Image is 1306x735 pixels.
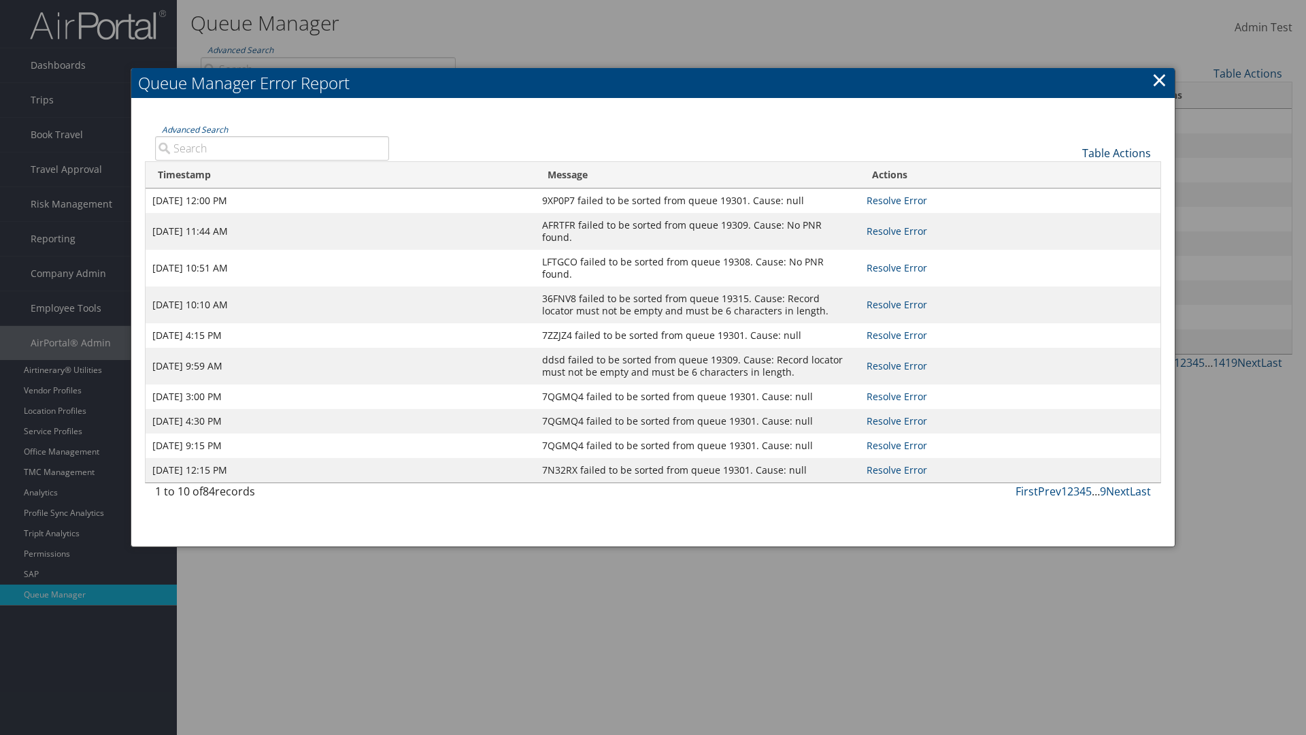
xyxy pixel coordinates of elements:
[867,414,927,427] a: Resolve Error
[146,409,535,434] td: [DATE] 4:30 PM
[867,439,927,452] a: Resolve Error
[1079,484,1086,499] a: 4
[867,359,927,372] a: Resolve Error
[535,250,860,287] td: LFTGCO failed to be sorted from queue 19308. Cause: No PNR found.
[146,323,535,348] td: [DATE] 4:15 PM
[1082,146,1151,161] a: Table Actions
[1073,484,1079,499] a: 3
[535,385,860,409] td: 7QGMQ4 failed to be sorted from queue 19301. Cause: null
[867,261,927,274] a: Resolve Error
[146,287,535,323] td: [DATE] 10:10 AM
[867,194,927,207] a: Resolve Error
[146,213,535,250] td: [DATE] 11:44 AM
[535,323,860,348] td: 7ZZJZ4 failed to be sorted from queue 19301. Cause: null
[867,463,927,476] a: Resolve Error
[867,225,927,238] a: Resolve Error
[1100,484,1106,499] a: 9
[146,162,535,189] th: Timestamp: activate to sort column ascending
[535,458,860,483] td: 7N32RX failed to be sorted from queue 19301. Cause: null
[867,298,927,311] a: Resolve Error
[155,136,389,161] input: Advanced Search
[146,348,535,385] td: [DATE] 9:59 AM
[1092,484,1100,499] span: …
[535,162,860,189] th: Message: activate to sort column ascending
[146,250,535,287] td: [DATE] 10:51 AM
[535,189,860,213] td: 9XP0P7 failed to be sorted from queue 19301. Cause: null
[146,385,535,409] td: [DATE] 3:00 PM
[1016,484,1038,499] a: First
[1038,484,1061,499] a: Prev
[146,189,535,213] td: [DATE] 12:00 PM
[535,287,860,323] td: 36FNV8 failed to be sorted from queue 19315. Cause: Record locator must not be empty and must be ...
[203,484,215,499] span: 84
[535,348,860,385] td: ddsd failed to be sorted from queue 19309. Cause: Record locator must not be empty and must be 6 ...
[1061,484,1067,499] a: 1
[535,213,860,250] td: AFRTFR failed to be sorted from queue 19309. Cause: No PNR found.
[860,162,1160,189] th: Actions
[535,409,860,434] td: 7QGMQ4 failed to be sorted from queue 19301. Cause: null
[1067,484,1073,499] a: 2
[1130,484,1151,499] a: Last
[162,124,228,135] a: Advanced Search
[1152,66,1167,93] a: ×
[146,458,535,483] td: [DATE] 12:15 PM
[867,329,927,342] a: Resolve Error
[146,434,535,458] td: [DATE] 9:15 PM
[535,434,860,458] td: 7QGMQ4 failed to be sorted from queue 19301. Cause: null
[1106,484,1130,499] a: Next
[155,483,389,506] div: 1 to 10 of records
[867,390,927,403] a: Resolve Error
[131,68,1175,98] h2: Queue Manager Error Report
[1086,484,1092,499] a: 5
